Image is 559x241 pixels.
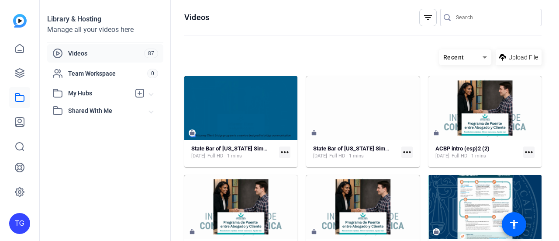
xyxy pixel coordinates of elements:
a: State Bar of [US_STATE] Simple (48556)[DATE]Full HD - 1 mins [313,145,397,160]
span: Recent [443,54,464,61]
span: Shared With Me [68,106,149,115]
span: [DATE] [435,153,449,160]
span: Upload File [508,53,538,62]
mat-icon: more_horiz [523,147,535,158]
div: Manage all your videos here [47,24,163,35]
span: Team Workspace [68,69,147,78]
mat-icon: more_horiz [401,147,413,158]
span: [DATE] [191,153,205,160]
strong: ACBP intro (esp)2 (2) [435,145,490,152]
span: Full HD - 1 mins [207,153,242,160]
h1: Videos [184,12,209,23]
a: State Bar of [US_STATE] Simple (47677)[DATE]Full HD - 1 mins [191,145,276,160]
mat-expansion-panel-header: Shared With Me [47,102,163,119]
span: Full HD - 1 mins [329,153,364,160]
span: Full HD - 1 mins [452,153,486,160]
mat-icon: accessibility [509,219,519,230]
input: Search [456,12,535,23]
a: ACBP intro (esp)2 (2)[DATE]Full HD - 1 mins [435,145,520,160]
div: Library & Hosting [47,14,163,24]
span: Videos [68,49,144,58]
span: [DATE] [313,153,327,160]
div: TG [9,213,30,234]
button: Upload File [496,49,542,65]
mat-icon: filter_list [423,12,433,23]
span: 87 [144,49,158,58]
img: blue-gradient.svg [13,14,27,28]
strong: State Bar of [US_STATE] Simple (48556) [313,145,414,152]
mat-icon: more_horiz [279,147,290,158]
span: 0 [147,69,158,78]
strong: State Bar of [US_STATE] Simple (47677) [191,145,292,152]
span: My Hubs [68,89,130,98]
mat-expansion-panel-header: My Hubs [47,84,163,102]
